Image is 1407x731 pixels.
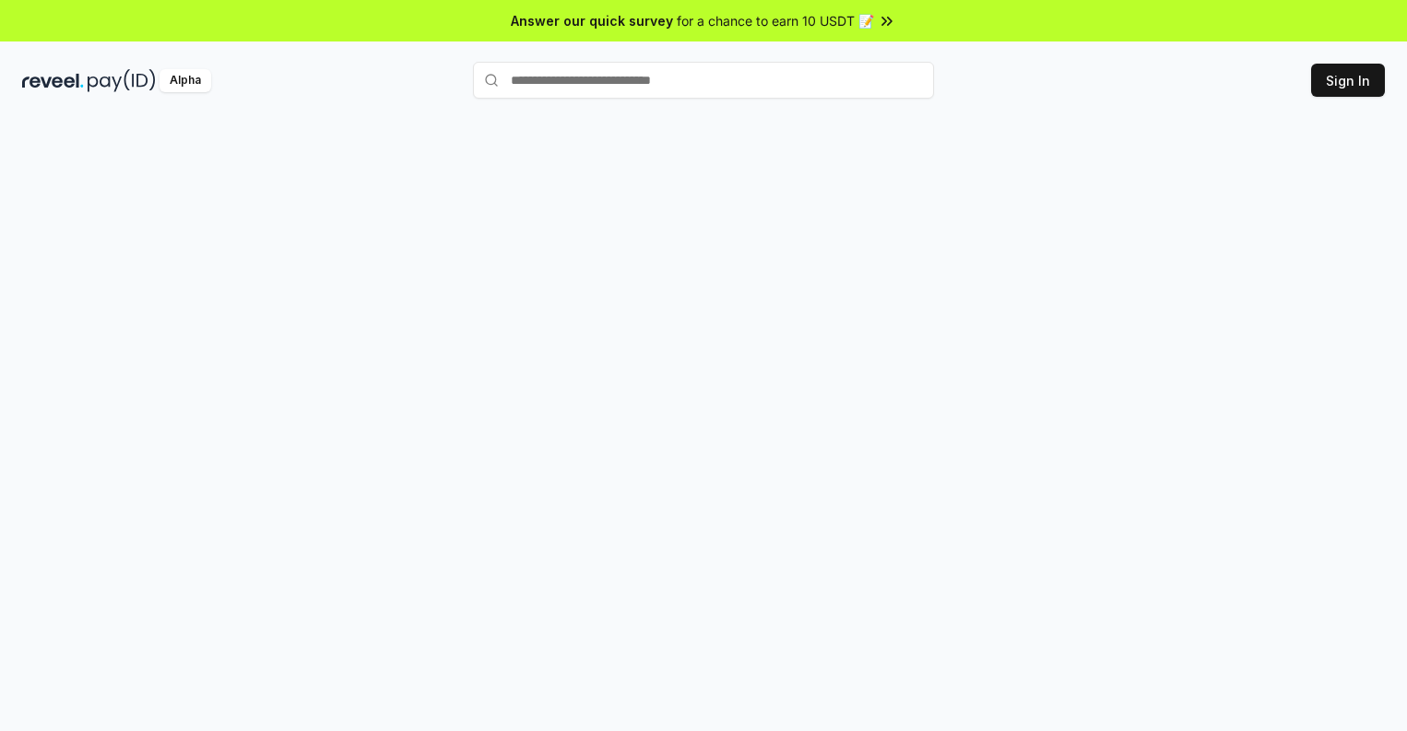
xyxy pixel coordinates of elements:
[88,69,156,92] img: pay_id
[1311,64,1385,97] button: Sign In
[677,11,874,30] span: for a chance to earn 10 USDT 📝
[160,69,211,92] div: Alpha
[511,11,673,30] span: Answer our quick survey
[22,69,84,92] img: reveel_dark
